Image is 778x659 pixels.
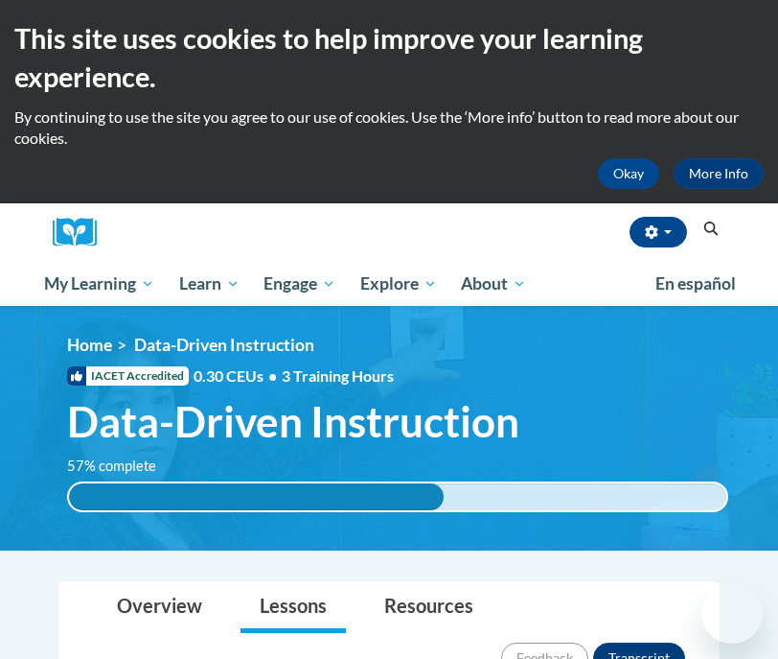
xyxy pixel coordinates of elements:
a: About [449,262,539,306]
span: Learn [179,272,240,295]
span: Engage [263,272,335,295]
button: Okay [598,158,659,189]
span: Data-Driven Instruction [67,396,519,447]
a: Lessons [240,582,346,633]
a: Home [67,335,112,355]
a: Resources [365,582,492,633]
span: IACET Accredited [67,366,189,386]
span: 3 Training Hours [282,366,394,385]
button: Account Settings [629,217,687,247]
a: More Info [674,158,764,189]
a: Cox Campus [53,218,110,247]
a: Overview [98,582,221,633]
span: About [461,272,526,295]
a: My Learning [32,262,167,306]
a: En español [643,264,748,304]
span: My Learning [44,272,154,295]
a: Engage [251,262,348,306]
span: 0.30 CEUs [194,365,282,387]
span: • [268,366,277,385]
label: 57% complete [67,456,177,477]
img: Logo brand [53,218,110,247]
span: Explore [360,272,437,295]
a: Learn [167,262,252,306]
div: Main menu [30,262,748,306]
p: By continuing to use the site you agree to our use of cookies. Use the ‘More info’ button to read... [14,106,764,149]
div: 57% complete [69,483,444,510]
span: En español [655,273,736,294]
a: Explore [348,262,449,306]
span: Data-Driven Instruction [134,335,314,355]
button: Search [697,218,725,241]
h2: This site uses cookies to help improve your learning experience. [14,19,764,97]
iframe: Button to launch messaging window [701,582,763,644]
